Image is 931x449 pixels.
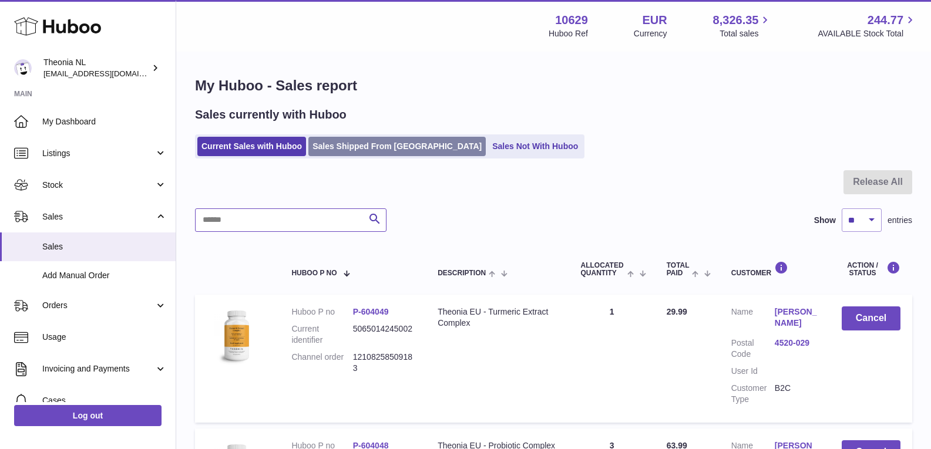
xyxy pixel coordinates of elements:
span: Orders [42,300,154,311]
span: Stock [42,180,154,191]
span: AVAILABLE Stock Total [818,28,917,39]
a: 244.77 AVAILABLE Stock Total [818,12,917,39]
span: Sales [42,211,154,222]
dt: Current identifier [291,323,352,346]
span: 8,326.35 [713,12,759,28]
dt: Name [731,306,775,332]
span: Total sales [720,28,772,39]
td: 1 [569,295,655,422]
a: P-604049 [353,307,389,316]
img: 106291725893031.jpg [207,306,265,365]
h1: My Huboo - Sales report [195,76,912,95]
dt: Huboo P no [291,306,352,318]
a: 4520-029 [775,337,818,349]
h2: Sales currently with Huboo [195,107,347,123]
dt: User Id [731,366,775,377]
span: [EMAIL_ADDRESS][DOMAIN_NAME] [43,69,173,78]
span: entries [888,215,912,226]
a: Log out [14,405,162,426]
span: Cases [42,395,167,406]
dd: 12108258509183 [353,352,414,374]
div: Customer [731,261,818,277]
span: Total paid [667,262,690,277]
span: 244.77 [868,12,903,28]
div: Currency [634,28,667,39]
div: Theonia NL [43,57,149,79]
button: Cancel [842,306,900,330]
span: Huboo P no [291,269,337,277]
dt: Postal Code [731,337,775,360]
dt: Channel order [291,352,352,374]
span: Sales [42,241,167,252]
a: Sales Shipped From [GEOGRAPHIC_DATA] [308,137,486,156]
span: ALLOCATED Quantity [581,262,625,277]
div: Huboo Ref [549,28,588,39]
span: My Dashboard [42,116,167,127]
a: Sales Not With Huboo [488,137,582,156]
a: Current Sales with Huboo [197,137,306,156]
img: info@wholesomegoods.eu [14,59,32,77]
div: Theonia EU - Turmeric Extract Complex [438,306,557,329]
span: Listings [42,148,154,159]
div: Action / Status [842,261,900,277]
a: [PERSON_NAME] [775,306,818,329]
strong: 10629 [555,12,588,28]
span: 29.99 [667,307,687,316]
span: Add Manual Order [42,270,167,281]
span: Usage [42,332,167,343]
span: Description [438,269,486,277]
a: 8,326.35 Total sales [713,12,772,39]
label: Show [814,215,836,226]
span: Invoicing and Payments [42,363,154,374]
dd: B2C [775,383,818,405]
strong: EUR [642,12,667,28]
dd: 5065014245002 [353,323,414,346]
dt: Customer Type [731,383,775,405]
